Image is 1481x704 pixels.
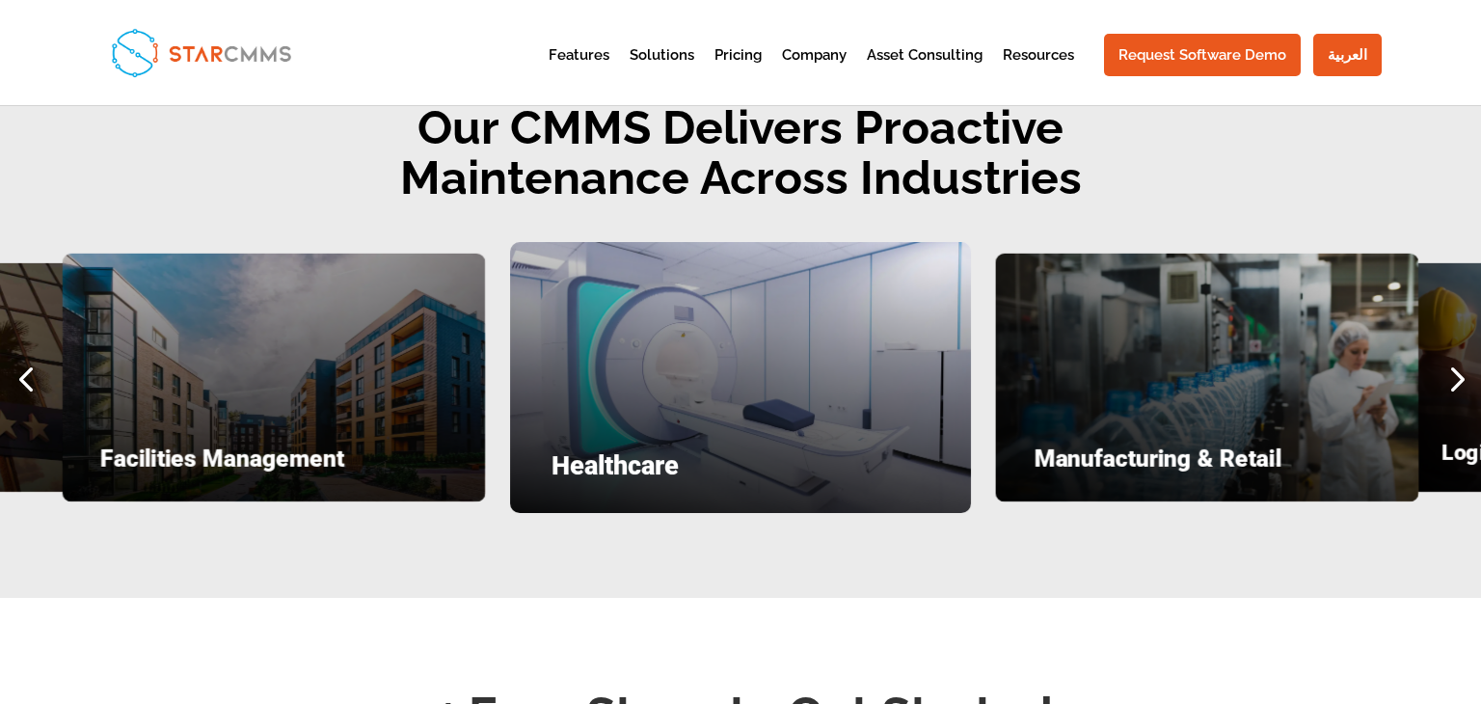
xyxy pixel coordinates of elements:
[1104,34,1301,76] a: Request Software Demo
[630,48,694,95] a: Solutions
[714,48,762,95] a: Pricing
[782,48,847,95] a: Company
[63,254,485,501] div: 7 / 7
[867,48,983,95] a: Asset Consulting
[1313,34,1382,76] a: العربية
[1003,48,1074,95] a: Resources
[549,48,609,95] a: Features
[1163,496,1481,704] iframe: Chat Widget
[1430,352,1481,403] div: Next slide
[996,254,1418,501] div: 2 / 7
[1034,447,1381,480] h4: Manufacturing & Retail
[510,242,972,513] div: 1 / 7
[100,447,447,480] h4: Facilities Management
[103,20,299,84] img: StarCMMS
[552,453,930,489] h4: Healthcare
